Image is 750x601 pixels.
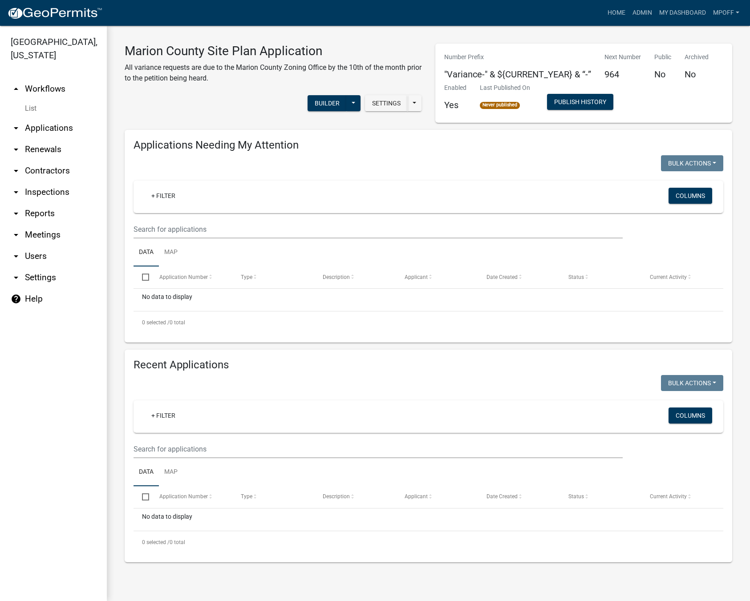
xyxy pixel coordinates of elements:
[654,69,671,80] h5: No
[11,144,21,155] i: arrow_drop_down
[396,266,478,288] datatable-header-cell: Applicant
[150,486,232,508] datatable-header-cell: Application Number
[685,69,709,80] h5: No
[629,4,656,21] a: Admin
[134,440,623,458] input: Search for applications
[685,52,709,62] p: Archived
[604,4,629,21] a: Home
[134,486,150,508] datatable-header-cell: Select
[444,83,466,93] p: Enabled
[159,458,183,487] a: Map
[568,274,584,280] span: Status
[134,311,723,334] div: 0 total
[654,52,671,62] p: Public
[478,486,560,508] datatable-header-cell: Date Created
[323,493,350,500] span: Description
[134,508,723,531] div: No data to display
[134,139,723,152] h4: Applications Needing My Attention
[150,266,232,288] datatable-header-cell: Application Number
[11,251,21,262] i: arrow_drop_down
[604,52,641,62] p: Next Number
[444,52,591,62] p: Number Prefix
[11,294,21,304] i: help
[650,493,687,500] span: Current Activity
[641,486,723,508] datatable-header-cell: Current Activity
[559,486,641,508] datatable-header-cell: Status
[134,458,159,487] a: Data
[314,266,396,288] datatable-header-cell: Description
[480,102,520,109] span: Never published
[486,274,518,280] span: Date Created
[134,359,723,371] h4: Recent Applications
[159,493,208,500] span: Application Number
[396,486,478,508] datatable-header-cell: Applicant
[142,539,170,545] span: 0 selected /
[159,274,208,280] span: Application Number
[308,95,347,111] button: Builder
[232,266,314,288] datatable-header-cell: Type
[144,188,182,204] a: + Filter
[656,4,709,21] a: My Dashboard
[11,123,21,133] i: arrow_drop_down
[604,69,641,80] h5: 964
[11,272,21,283] i: arrow_drop_down
[650,274,687,280] span: Current Activity
[405,493,428,500] span: Applicant
[669,407,712,424] button: Columns
[11,187,21,198] i: arrow_drop_down
[568,493,584,500] span: Status
[142,319,170,326] span: 0 selected /
[365,95,408,111] button: Settings
[480,83,530,93] p: Last Published On
[661,155,723,171] button: Bulk Actions
[709,4,743,21] a: mpoff
[547,99,613,106] wm-modal-confirm: Workflow Publish History
[134,220,623,238] input: Search for applications
[241,493,252,500] span: Type
[11,230,21,240] i: arrow_drop_down
[134,266,150,288] datatable-header-cell: Select
[125,44,422,59] h3: Marion County Site Plan Application
[661,375,723,391] button: Bulk Actions
[641,266,723,288] datatable-header-cell: Current Activity
[232,486,314,508] datatable-header-cell: Type
[134,289,723,311] div: No data to display
[11,208,21,219] i: arrow_drop_down
[559,266,641,288] datatable-header-cell: Status
[134,238,159,267] a: Data
[323,274,350,280] span: Description
[444,69,591,80] h5: "Variance-" & ${CURRENT_YEAR} & “-”
[444,100,466,110] h5: Yes
[159,238,183,267] a: Map
[144,407,182,424] a: + Filter
[547,94,613,110] button: Publish History
[241,274,252,280] span: Type
[314,486,396,508] datatable-header-cell: Description
[478,266,560,288] datatable-header-cell: Date Created
[125,62,422,84] p: All variance requests are due to the Marion County Zoning Office by the 10th of the month prior t...
[669,188,712,204] button: Columns
[134,531,723,553] div: 0 total
[486,493,518,500] span: Date Created
[11,165,21,176] i: arrow_drop_down
[405,274,428,280] span: Applicant
[11,84,21,94] i: arrow_drop_up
